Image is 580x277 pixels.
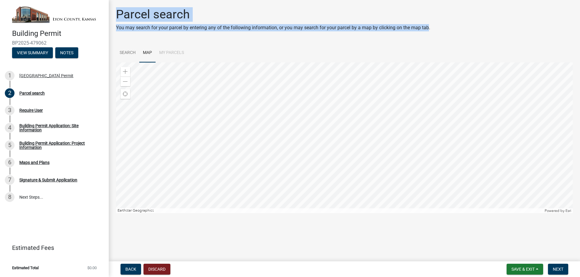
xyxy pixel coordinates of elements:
[12,47,53,58] button: View Summary
[5,158,14,167] div: 6
[116,7,430,22] h1: Parcel search
[87,266,97,270] span: $0.00
[19,178,77,182] div: Signature & Submit Application
[5,242,99,254] a: Estimated Fees
[5,88,14,98] div: 2
[116,208,543,213] div: Earthstar Geographics
[543,208,573,213] div: Powered by
[116,24,430,31] p: You may search for your parcel by entering any of the following information, or you may search fo...
[19,141,99,150] div: Building Permit Application: Project Information
[565,209,571,213] a: Esri
[143,264,170,275] button: Discard
[121,264,141,275] button: Back
[5,192,14,202] div: 8
[511,267,535,272] span: Save & Exit
[553,267,563,272] span: Next
[19,108,43,112] div: Require User
[12,266,39,270] span: Estimated Total
[121,89,130,99] div: Find my location
[507,264,543,275] button: Save & Exit
[12,6,99,23] img: Lyon County, Kansas
[12,29,104,38] h4: Building Permit
[19,124,99,132] div: Building Permit Application: Site Information
[121,77,130,86] div: Zoom out
[5,71,14,80] div: 1
[116,43,139,63] a: Search
[19,74,73,78] div: [GEOGRAPHIC_DATA] Permit
[548,264,568,275] button: Next
[5,123,14,133] div: 4
[121,67,130,77] div: Zoom in
[5,140,14,150] div: 5
[5,175,14,185] div: 7
[5,105,14,115] div: 3
[19,91,45,95] div: Parcel search
[125,267,136,272] span: Back
[12,51,53,56] wm-modal-confirm: Summary
[139,43,156,63] a: Map
[19,160,50,165] div: Maps and Plans
[12,40,97,46] span: BP2025-479062
[55,47,78,58] button: Notes
[55,51,78,56] wm-modal-confirm: Notes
